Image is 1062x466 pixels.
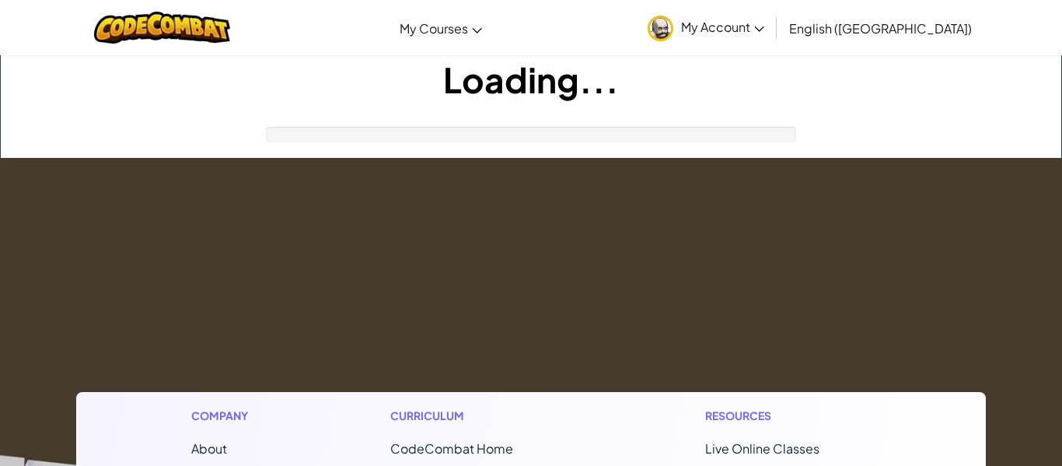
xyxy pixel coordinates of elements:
h1: Resources [705,408,871,424]
span: My Courses [400,20,468,37]
h1: Company [191,408,264,424]
span: English ([GEOGRAPHIC_DATA]) [789,20,972,37]
img: CodeCombat logo [94,12,230,44]
a: About [191,440,227,457]
h1: Loading... [1,55,1061,103]
a: My Courses [392,7,490,49]
h1: Curriculum [390,408,578,424]
img: avatar [648,16,673,41]
a: Live Online Classes [705,440,819,457]
span: My Account [681,19,764,35]
span: CodeCombat Home [390,440,513,457]
a: My Account [640,3,772,52]
a: English ([GEOGRAPHIC_DATA]) [781,7,980,49]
